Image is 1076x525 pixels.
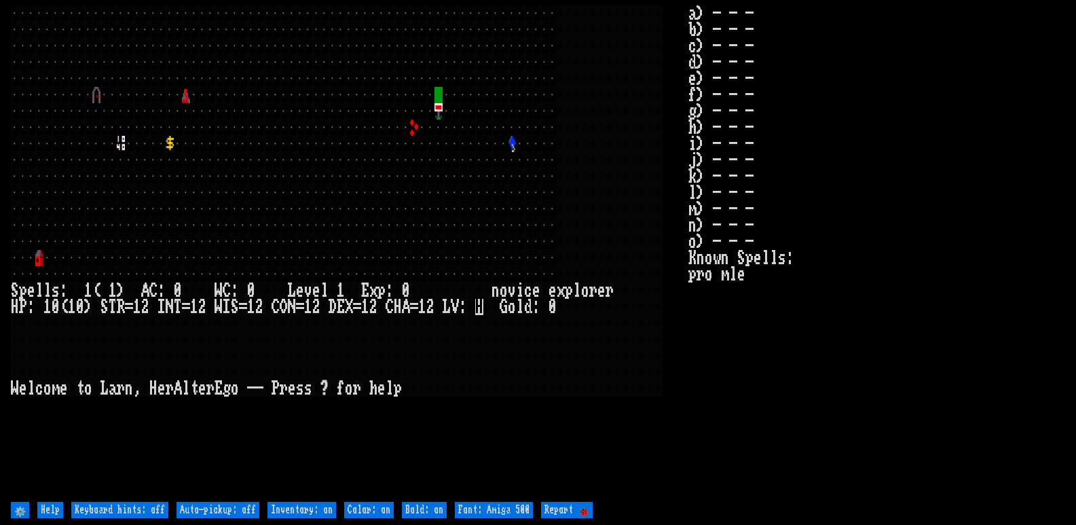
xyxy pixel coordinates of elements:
div: W [215,299,223,315]
div: C [223,283,231,299]
div: e [288,380,296,397]
div: 2 [255,299,263,315]
div: ? [320,380,329,397]
div: o [43,380,52,397]
div: A [402,299,410,315]
div: e [549,283,557,299]
div: l [43,283,52,299]
div: = [182,299,190,315]
div: l [320,283,329,299]
div: H [149,380,157,397]
input: Bold: on [402,502,447,518]
div: p [565,283,573,299]
input: Font: Amiga 500 [455,502,533,518]
div: - [255,380,263,397]
div: ) [84,299,92,315]
div: p [377,283,386,299]
div: m [52,380,60,397]
div: e [296,283,304,299]
div: E [361,283,369,299]
div: 2 [198,299,206,315]
div: : [27,299,35,315]
div: L [100,380,109,397]
div: O [280,299,288,315]
div: S [11,283,19,299]
input: ⚙️ [11,502,29,518]
div: x [557,283,565,299]
div: e [597,283,606,299]
div: 0 [549,299,557,315]
div: 1 [68,299,76,315]
stats: a) - - - b) - - - c) - - - d) - - - e) - - - f) - - - g) - - - h) - - - i) - - - j) - - - k) - - ... [688,5,1065,499]
div: , [133,380,141,397]
div: : [459,299,467,315]
div: = [296,299,304,315]
div: p [394,380,402,397]
div: e [60,380,68,397]
div: l [35,283,43,299]
div: l [573,283,581,299]
div: E [337,299,345,315]
div: r [117,380,125,397]
div: 1 [247,299,255,315]
div: C [272,299,280,315]
div: V [451,299,459,315]
div: p [19,283,27,299]
div: e [532,283,540,299]
div: P [272,380,280,397]
div: o [345,380,353,397]
input: Auto-pickup: off [177,502,259,518]
div: e [27,283,35,299]
div: X [345,299,353,315]
div: ( [60,299,68,315]
div: e [312,283,320,299]
div: r [166,380,174,397]
div: W [215,283,223,299]
div: 0 [247,283,255,299]
div: S [231,299,239,315]
div: 1 [337,283,345,299]
div: 0 [174,283,182,299]
div: I [157,299,166,315]
div: 1 [84,283,92,299]
div: 1 [133,299,141,315]
div: l [27,380,35,397]
div: d [524,299,532,315]
div: o [508,299,516,315]
div: n [125,380,133,397]
div: 2 [369,299,377,315]
div: 0 [402,283,410,299]
div: r [280,380,288,397]
div: l [516,299,524,315]
div: : [386,283,394,299]
div: x [369,283,377,299]
input: Keyboard hints: off [71,502,168,518]
div: v [508,283,516,299]
div: N [166,299,174,315]
div: P [19,299,27,315]
div: = [410,299,418,315]
div: C [149,283,157,299]
div: f [337,380,345,397]
div: = [353,299,361,315]
div: I [223,299,231,315]
div: : [532,299,540,315]
div: 1 [418,299,426,315]
div: 1 [190,299,198,315]
div: 2 [312,299,320,315]
div: o [231,380,239,397]
div: = [239,299,247,315]
div: v [304,283,312,299]
input: Help [37,502,63,518]
div: o [84,380,92,397]
div: S [100,299,109,315]
div: : [157,283,166,299]
div: e [198,380,206,397]
div: n [491,283,500,299]
div: l [182,380,190,397]
mark: H [475,299,483,315]
div: t [76,380,84,397]
div: c [524,283,532,299]
div: = [125,299,133,315]
div: A [174,380,182,397]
